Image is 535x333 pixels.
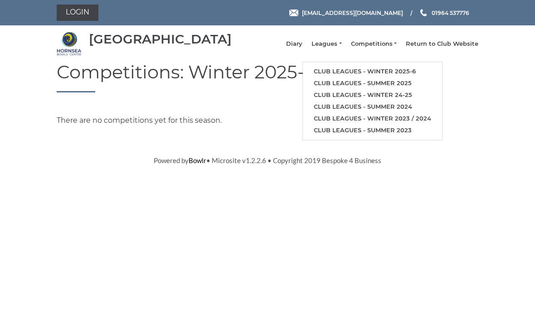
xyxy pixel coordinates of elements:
h1: Competitions: Winter 2025-6 [57,62,478,92]
img: Phone us [420,9,427,16]
a: Club leagues - Summer 2025 [303,77,442,89]
img: Email [289,10,298,16]
a: Bowlr [189,156,206,164]
a: Competitions [351,40,397,48]
a: Club leagues - Summer 2023 [303,125,442,136]
a: Return to Club Website [406,40,478,48]
span: [EMAIL_ADDRESS][DOMAIN_NAME] [302,9,403,16]
a: Email [EMAIL_ADDRESS][DOMAIN_NAME] [289,9,403,17]
span: 01964 537776 [432,9,469,16]
div: There are no competitions yet for this season. [50,115,485,126]
div: [GEOGRAPHIC_DATA] [89,32,232,46]
ul: Leagues [302,62,443,140]
a: Leagues [311,40,341,48]
a: Club leagues - Summer 2024 [303,101,442,113]
a: Phone us 01964 537776 [419,9,469,17]
a: Diary [286,40,302,48]
a: Club leagues - Winter 2023 / 2024 [303,113,442,125]
img: Hornsea Bowls Centre [57,31,82,56]
span: Powered by • Microsite v1.2.2.6 • Copyright 2019 Bespoke 4 Business [154,156,381,164]
a: Club leagues - Winter 24-25 [303,89,442,101]
a: Login [57,5,98,21]
a: Club leagues - Winter 2025-6 [303,66,442,77]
